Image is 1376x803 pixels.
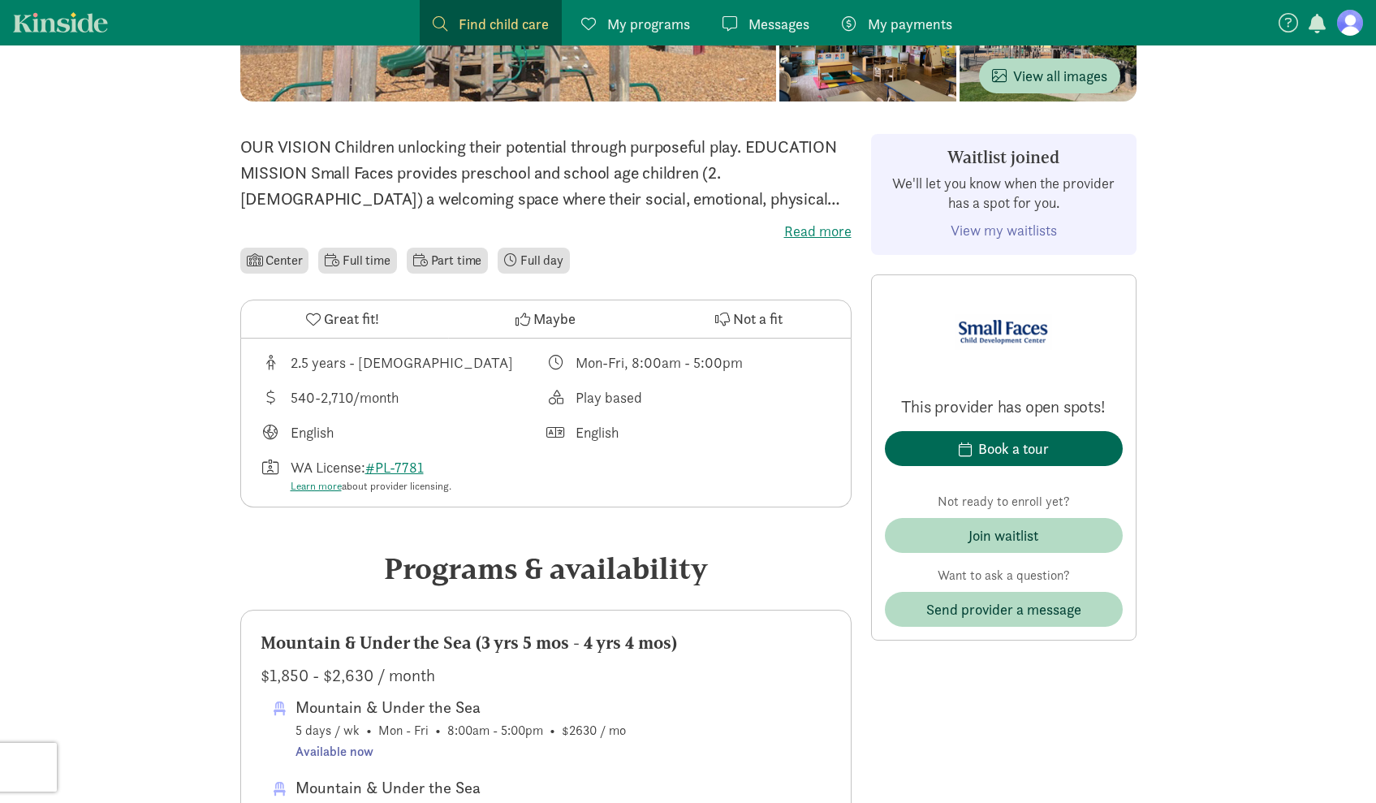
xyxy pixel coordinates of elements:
p: Not ready to enroll yet? [885,492,1123,512]
p: Want to ask a question? [885,566,1123,585]
div: Average tuition for this program [261,386,546,408]
button: Maybe [444,300,647,338]
div: Mountain & Under the Sea [295,775,626,801]
div: License number [261,456,546,494]
div: English [291,421,334,443]
button: Book a tour [885,431,1123,466]
div: Mountain & Under the Sea (3 yrs 5 mos - 4 yrs 4 mos) [261,630,831,656]
div: $1,850 - $2,630 / month [261,663,831,689]
span: Not a fit [733,308,783,330]
li: Part time [407,248,488,274]
span: Find child care [459,13,549,35]
a: View my waitlists [951,221,1057,240]
a: #PL-7781 [365,458,424,477]
span: My payments [868,13,952,35]
div: English [576,421,619,443]
span: 5 days / wk • Mon - Fri • 8:00am - 5:00pm • $2630 / mo [295,694,626,762]
button: Join waitlist [885,518,1123,553]
span: My programs [607,13,690,35]
div: Programs & availability [240,546,852,590]
li: Center [240,248,309,274]
label: Read more [240,222,852,241]
div: Age range for children that this provider cares for [261,352,546,373]
p: OUR VISION Children unlocking their potential through purposeful play. EDUCATION MISSION Small Fa... [240,134,852,212]
span: View all images [992,65,1107,87]
img: Provider logo [955,288,1052,376]
div: This provider's education philosophy [546,386,831,408]
h3: Waitlist joined [885,148,1123,167]
div: WA License: [291,456,451,494]
div: Languages taught [261,421,546,443]
div: Join waitlist [968,525,1038,546]
li: Full time [318,248,396,274]
span: Great fit! [324,308,379,330]
button: View all images [979,58,1120,93]
span: Send provider a message [926,598,1081,620]
span: Messages [748,13,809,35]
div: 2.5 years - [DEMOGRAPHIC_DATA] [291,352,513,373]
p: We'll let you know when the provider has a spot for you. [885,174,1123,213]
div: Play based [576,386,642,408]
a: Kinside [13,12,108,32]
button: Not a fit [647,300,850,338]
div: Languages spoken [546,421,831,443]
button: Great fit! [241,300,444,338]
div: Class schedule [546,352,831,373]
li: Full day [498,248,570,274]
div: about provider licensing. [291,478,451,494]
button: Send provider a message [885,592,1123,627]
div: 540-2,710/month [291,386,399,408]
div: Mountain & Under the Sea [295,694,626,720]
p: This provider has open spots! [885,395,1123,418]
div: Book a tour [978,438,1049,460]
div: Mon-Fri, 8:00am - 5:00pm [576,352,743,373]
div: Available now [295,741,626,762]
a: Learn more [291,479,342,493]
span: Maybe [533,308,576,330]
